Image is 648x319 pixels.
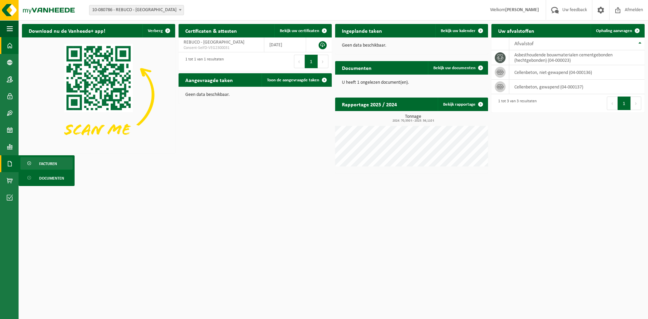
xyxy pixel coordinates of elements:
[89,5,184,15] span: 10-080786 - REBUCO - GERAARDSBERGEN
[89,5,184,15] span: 10-080786 - REBUCO - GERAARDSBERGEN
[280,29,319,33] span: Bekijk uw certificaten
[20,171,73,184] a: Documenten
[335,24,389,37] h2: Ingeplande taken
[339,119,488,123] span: 2024: 70,550 t - 2025: 56,110 t
[618,97,631,110] button: 1
[22,37,175,152] img: Download de VHEPlus App
[433,66,476,70] span: Bekijk uw documenten
[509,80,645,94] td: cellenbeton, gewapend (04-000137)
[438,98,487,111] a: Bekijk rapportage
[179,24,244,37] h2: Certificaten & attesten
[264,37,306,52] td: [DATE]
[267,78,319,82] span: Toon de aangevraagde taken
[182,54,224,69] div: 1 tot 1 van 1 resultaten
[39,172,64,185] span: Documenten
[335,98,404,111] h2: Rapportage 2025 / 2024
[509,50,645,65] td: asbesthoudende bouwmaterialen cementgebonden (hechtgebonden) (04-000023)
[148,29,163,33] span: Verberg
[305,55,318,68] button: 1
[274,24,331,37] a: Bekijk uw certificaten
[22,24,112,37] h2: Download nu de Vanheede+ app!
[39,157,57,170] span: Facturen
[185,92,325,97] p: Geen data beschikbaar.
[318,55,328,68] button: Next
[491,24,541,37] h2: Uw afvalstoffen
[20,157,73,170] a: Facturen
[428,61,487,75] a: Bekijk uw documenten
[509,65,645,80] td: cellenbeton, niet-gewapend (04-000136)
[441,29,476,33] span: Bekijk uw kalender
[607,97,618,110] button: Previous
[505,7,539,12] strong: [PERSON_NAME]
[342,80,482,85] p: U heeft 1 ongelezen document(en).
[514,41,534,47] span: Afvalstof
[335,61,378,74] h2: Documenten
[339,114,488,123] h3: Tonnage
[342,43,482,48] p: Geen data beschikbaar.
[294,55,305,68] button: Previous
[495,96,537,111] div: 1 tot 3 van 3 resultaten
[631,97,641,110] button: Next
[184,45,259,51] span: Consent-SelfD-VEG2300031
[596,29,632,33] span: Ophaling aanvragen
[142,24,174,37] button: Verberg
[591,24,644,37] a: Ophaling aanvragen
[262,73,331,87] a: Toon de aangevraagde taken
[184,40,244,45] span: REBUCO - [GEOGRAPHIC_DATA]
[435,24,487,37] a: Bekijk uw kalender
[179,73,240,86] h2: Aangevraagde taken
